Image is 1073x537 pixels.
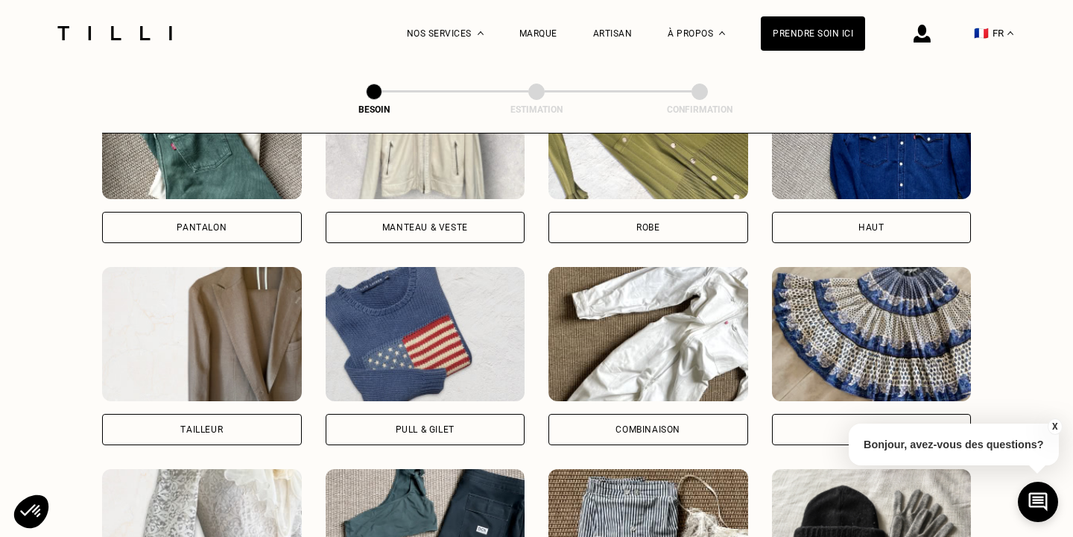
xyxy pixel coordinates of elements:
[519,28,557,39] a: Marque
[180,425,223,434] div: Tailleur
[974,26,989,40] span: 🇫🇷
[300,104,449,115] div: Besoin
[548,267,748,401] img: Tilli retouche votre Combinaison
[102,267,302,401] img: Tilli retouche votre Tailleur
[52,26,177,40] img: Logo du service de couturière Tilli
[177,223,227,232] div: Pantalon
[761,16,865,51] a: Prendre soin ici
[462,104,611,115] div: Estimation
[914,25,931,43] img: icône connexion
[719,31,725,35] img: Menu déroulant à propos
[1007,31,1013,35] img: menu déroulant
[849,424,1059,465] p: Bonjour, avez-vous des questions?
[396,425,455,434] div: Pull & gilet
[478,31,484,35] img: Menu déroulant
[625,104,774,115] div: Confirmation
[858,223,884,232] div: Haut
[593,28,633,39] a: Artisan
[636,223,659,232] div: Robe
[1047,418,1062,435] button: X
[772,267,972,401] img: Tilli retouche votre Jupe
[382,223,468,232] div: Manteau & Veste
[615,425,680,434] div: Combinaison
[326,267,525,401] img: Tilli retouche votre Pull & gilet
